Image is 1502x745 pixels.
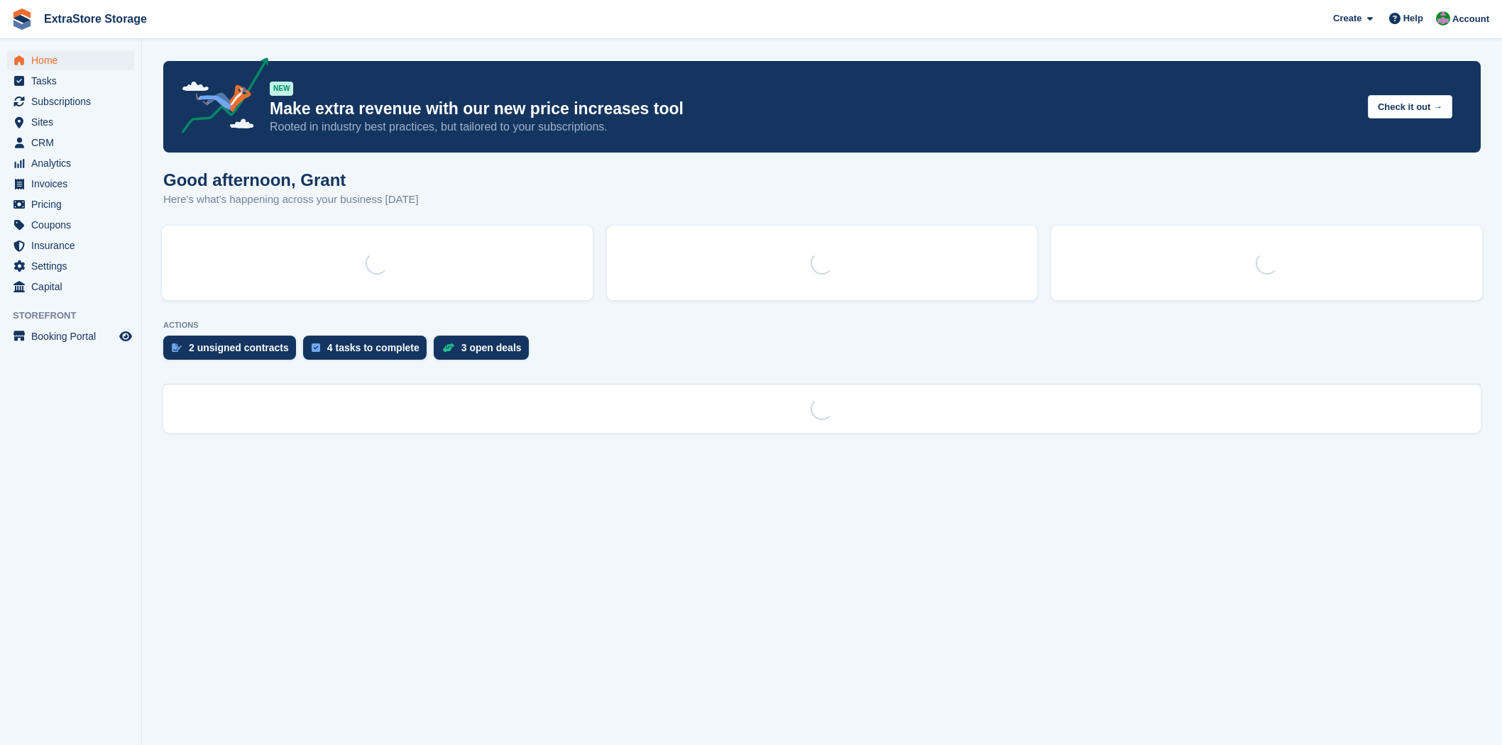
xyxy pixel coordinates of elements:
[312,343,320,352] img: task-75834270c22a3079a89374b754ae025e5fb1db73e45f91037f5363f120a921f8.svg
[31,112,116,132] span: Sites
[117,328,134,345] a: Preview store
[303,336,434,367] a: 4 tasks to complete
[31,236,116,255] span: Insurance
[7,133,134,153] a: menu
[327,342,420,353] div: 4 tasks to complete
[31,133,116,153] span: CRM
[31,50,116,70] span: Home
[270,119,1356,135] p: Rooted in industry best practices, but tailored to your subscriptions.
[270,99,1356,119] p: Make extra revenue with our new price increases tool
[461,342,522,353] div: 3 open deals
[163,192,419,208] p: Here's what's happening across your business [DATE]
[31,256,116,276] span: Settings
[7,71,134,91] a: menu
[7,174,134,194] a: menu
[7,215,134,235] a: menu
[31,92,116,111] span: Subscriptions
[13,309,141,323] span: Storefront
[1403,11,1423,26] span: Help
[163,336,303,367] a: 2 unsigned contracts
[31,71,116,91] span: Tasks
[170,57,269,138] img: price-adjustments-announcement-icon-8257ccfd72463d97f412b2fc003d46551f7dbcb40ab6d574587a9cd5c0d94...
[7,112,134,132] a: menu
[31,215,116,235] span: Coupons
[11,9,33,30] img: stora-icon-8386f47178a22dfd0bd8f6a31ec36ba5ce8667c1dd55bd0f319d3a0aa187defe.svg
[270,82,293,96] div: NEW
[189,342,289,353] div: 2 unsigned contracts
[434,336,536,367] a: 3 open deals
[163,321,1481,330] p: ACTIONS
[172,343,182,352] img: contract_signature_icon-13c848040528278c33f63329250d36e43548de30e8caae1d1a13099fd9432cc5.svg
[1333,11,1361,26] span: Create
[31,194,116,214] span: Pricing
[7,256,134,276] a: menu
[7,194,134,214] a: menu
[31,277,116,297] span: Capital
[38,7,153,31] a: ExtraStore Storage
[7,277,134,297] a: menu
[31,153,116,173] span: Analytics
[7,326,134,346] a: menu
[31,174,116,194] span: Invoices
[163,170,419,189] h1: Good afternoon, Grant
[31,326,116,346] span: Booking Portal
[1452,12,1489,26] span: Account
[7,236,134,255] a: menu
[7,153,134,173] a: menu
[1368,95,1452,118] button: Check it out →
[7,50,134,70] a: menu
[7,92,134,111] a: menu
[1436,11,1450,26] img: Grant Daniel
[442,343,454,353] img: deal-1b604bf984904fb50ccaf53a9ad4b4a5d6e5aea283cecdc64d6e3604feb123c2.svg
